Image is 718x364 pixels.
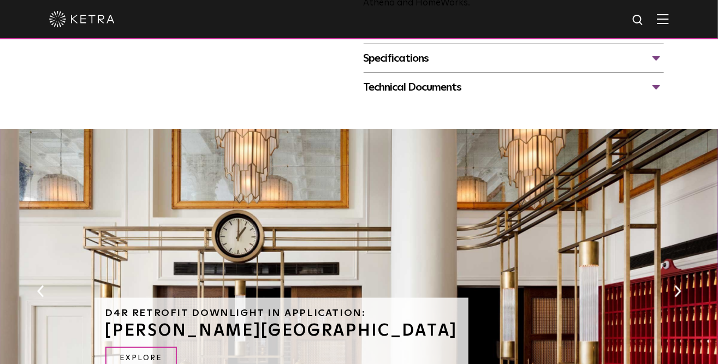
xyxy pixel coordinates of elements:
h3: [PERSON_NAME][GEOGRAPHIC_DATA] [105,323,458,339]
img: Hamburger%20Nav.svg [657,14,669,24]
img: ketra-logo-2019-white [49,11,115,27]
div: Specifications [364,50,664,67]
button: Next [672,284,683,299]
h6: D4R Retrofit Downlight in Application: [105,309,458,319]
div: Technical Documents [364,79,664,96]
button: Previous [35,284,46,299]
img: search icon [632,14,645,27]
